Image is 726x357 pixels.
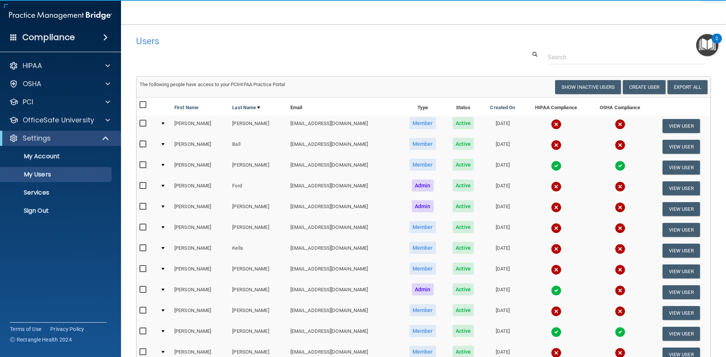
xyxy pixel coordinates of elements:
[667,80,707,94] a: Export All
[410,159,436,171] span: Member
[482,199,524,219] td: [DATE]
[615,306,625,317] img: cross.ca9f0e7f.svg
[453,200,474,212] span: Active
[287,261,401,282] td: [EMAIL_ADDRESS][DOMAIN_NAME]
[551,202,562,213] img: cross.ca9f0e7f.svg
[615,202,625,213] img: cross.ca9f0e7f.svg
[715,39,718,48] div: 2
[9,8,112,23] img: PMB logo
[551,181,562,192] img: cross.ca9f0e7f.svg
[229,323,287,344] td: [PERSON_NAME]
[23,97,33,107] p: PCI
[551,306,562,317] img: cross.ca9f0e7f.svg
[482,303,524,323] td: [DATE]
[615,327,625,337] img: tick.e7d51cea.svg
[171,261,229,282] td: [PERSON_NAME]
[551,264,562,275] img: cross.ca9f0e7f.svg
[453,179,474,192] span: Active
[482,116,524,136] td: [DATE]
[410,325,436,337] span: Member
[696,34,718,56] button: Open Resource Center, 2 new notifications
[662,306,700,320] button: View User
[171,136,229,157] td: [PERSON_NAME]
[287,199,401,219] td: [EMAIL_ADDRESS][DOMAIN_NAME]
[171,303,229,323] td: [PERSON_NAME]
[23,134,51,143] p: Settings
[615,244,625,254] img: cross.ca9f0e7f.svg
[229,261,287,282] td: [PERSON_NAME]
[23,61,42,70] p: HIPAA
[171,240,229,261] td: [PERSON_NAME]
[9,134,110,143] a: Settings
[623,80,665,94] button: Create User
[453,325,474,337] span: Active
[287,282,401,303] td: [EMAIL_ADDRESS][DOMAIN_NAME]
[453,221,474,233] span: Active
[615,161,625,171] img: tick.e7d51cea.svg
[174,103,199,112] a: First Name
[5,153,108,160] p: My Account
[524,97,588,116] th: HIPAA Compliance
[229,240,287,261] td: Kells
[555,80,621,94] button: Show Inactive Users
[551,161,562,171] img: tick.e7d51cea.svg
[615,285,625,296] img: cross.ca9f0e7f.svg
[662,327,700,341] button: View User
[229,303,287,323] td: [PERSON_NAME]
[229,116,287,136] td: [PERSON_NAME]
[401,97,445,116] th: Type
[410,117,436,129] span: Member
[140,82,285,87] span: The following people have access to your PCIHIPAA Practice Portal
[136,36,467,46] h4: Users
[482,219,524,240] td: [DATE]
[5,207,108,215] p: Sign Out
[23,116,94,125] p: OfficeSafe University
[287,97,401,116] th: Email
[615,223,625,233] img: cross.ca9f0e7f.svg
[662,181,700,195] button: View User
[287,157,401,178] td: [EMAIL_ADDRESS][DOMAIN_NAME]
[229,136,287,157] td: Ball
[551,223,562,233] img: cross.ca9f0e7f.svg
[171,323,229,344] td: [PERSON_NAME]
[453,283,474,295] span: Active
[482,261,524,282] td: [DATE]
[548,50,705,64] input: Search
[229,199,287,219] td: [PERSON_NAME]
[662,119,700,133] button: View User
[482,240,524,261] td: [DATE]
[22,32,75,43] h4: Compliance
[171,199,229,219] td: [PERSON_NAME]
[482,136,524,157] td: [DATE]
[171,178,229,199] td: [PERSON_NAME]
[453,117,474,129] span: Active
[50,325,84,333] a: Privacy Policy
[551,285,562,296] img: tick.e7d51cea.svg
[9,116,110,125] a: OfficeSafe University
[551,327,562,337] img: tick.e7d51cea.svg
[453,242,474,254] span: Active
[410,304,436,316] span: Member
[615,264,625,275] img: cross.ca9f0e7f.svg
[5,171,108,178] p: My Users
[229,282,287,303] td: [PERSON_NAME]
[9,79,110,88] a: OSHA
[287,323,401,344] td: [EMAIL_ADDRESS][DOMAIN_NAME]
[551,119,562,130] img: cross.ca9f0e7f.svg
[287,116,401,136] td: [EMAIL_ADDRESS][DOMAIN_NAME]
[551,244,562,254] img: cross.ca9f0e7f.svg
[10,336,72,343] span: Ⓒ Rectangle Health 2024
[412,283,434,295] span: Admin
[662,264,700,278] button: View User
[453,263,474,275] span: Active
[482,282,524,303] td: [DATE]
[662,161,700,175] button: View User
[410,138,436,150] span: Member
[10,325,41,333] a: Terms of Use
[490,103,515,112] a: Created On
[5,189,108,196] p: Services
[445,97,482,116] th: Status
[662,140,700,154] button: View User
[287,219,401,240] td: [EMAIL_ADDRESS][DOMAIN_NAME]
[229,178,287,199] td: Ford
